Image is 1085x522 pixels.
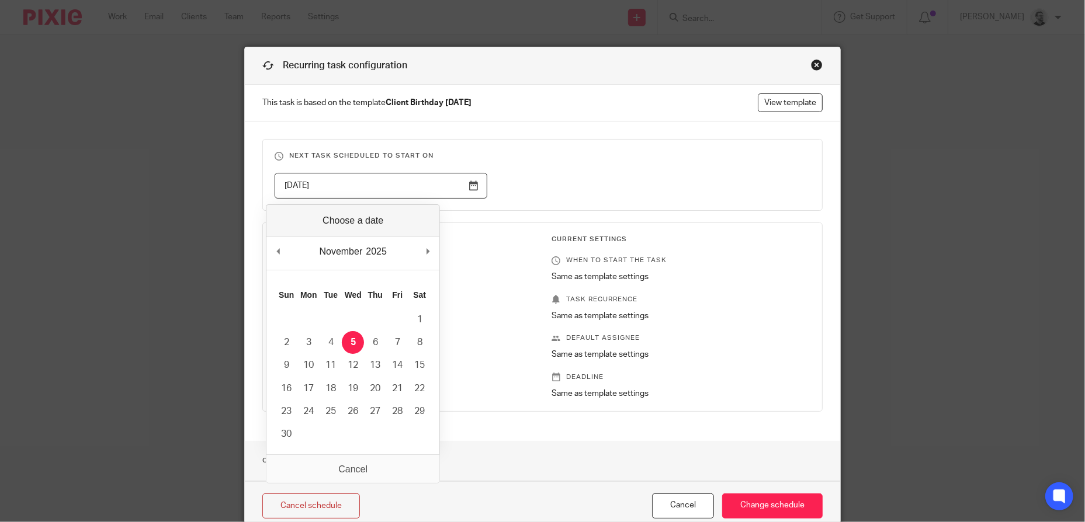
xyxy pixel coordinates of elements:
button: 17 [297,377,320,400]
h3: Next task scheduled to start on [275,151,810,161]
h1: Override Template Settings [262,453,405,469]
button: 2 [275,331,297,354]
abbr: Sunday [279,290,294,300]
input: Use the arrow keys to pick a date [275,173,487,199]
button: 24 [297,400,320,423]
button: 26 [342,400,364,423]
button: Cancel [652,493,714,518]
h1: Recurring task configuration [262,59,407,72]
div: November [318,243,365,260]
button: 28 [386,400,408,423]
p: Same as template settings [552,310,810,322]
button: 22 [408,377,431,400]
button: 3 [297,331,320,354]
button: 1 [408,308,431,331]
div: Close this dialog window [811,59,823,71]
button: 29 [408,400,431,423]
button: 18 [320,377,342,400]
button: 20 [364,377,386,400]
p: Default assignee [552,333,810,343]
button: 12 [342,354,364,377]
input: Change schedule [722,493,823,518]
button: 14 [386,354,408,377]
button: 10 [297,354,320,377]
p: Same as template settings [552,388,810,399]
abbr: Tuesday [324,290,338,300]
a: Cancel schedule [262,493,360,518]
button: 16 [275,377,297,400]
p: When to start the task [552,256,810,265]
button: 27 [364,400,386,423]
button: 6 [364,331,386,354]
button: Previous Month [272,243,284,260]
button: 25 [320,400,342,423]
button: 7 [386,331,408,354]
button: 11 [320,354,342,377]
button: 23 [275,400,297,423]
button: 5 [342,331,364,354]
abbr: Monday [300,290,317,300]
button: 8 [408,331,431,354]
p: Task recurrence [552,295,810,304]
button: Next Month [422,243,434,260]
button: 4 [320,331,342,354]
abbr: Friday [392,290,403,300]
button: 15 [408,354,431,377]
abbr: Thursday [368,290,383,300]
abbr: Wednesday [345,290,362,300]
button: 9 [275,354,297,377]
div: 2025 [364,243,389,260]
p: Same as template settings [552,349,810,360]
button: 30 [275,423,297,446]
h3: Current Settings [552,235,810,244]
button: 21 [386,377,408,400]
strong: Client Birthday [DATE] [386,99,472,107]
button: 13 [364,354,386,377]
p: Same as template settings [552,271,810,283]
span: This task is based on the template [262,97,472,109]
p: Deadline [552,373,810,382]
abbr: Saturday [413,290,426,300]
button: 19 [342,377,364,400]
a: View template [758,93,823,112]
